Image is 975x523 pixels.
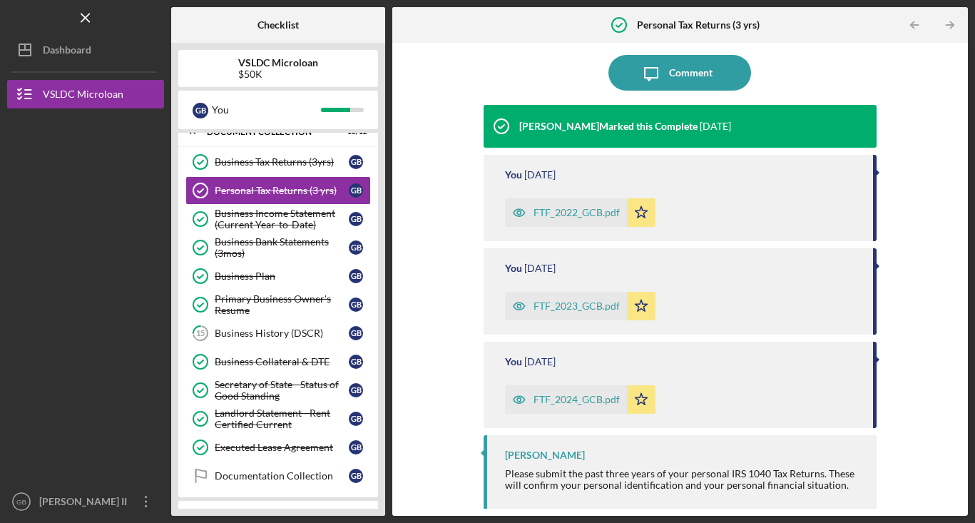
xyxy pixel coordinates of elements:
time: 2025-08-09 06:00 [524,169,556,181]
a: Personal Tax Returns (3 yrs)GB [185,176,371,205]
a: Business Collateral & DTEGB [185,347,371,376]
div: Personal Tax Returns (3 yrs) [215,185,349,196]
div: You [505,356,522,367]
a: Documentation CollectionGB [185,462,371,490]
div: G B [193,103,208,118]
div: G B [349,326,363,340]
div: G B [349,269,363,283]
button: VSLDC Microloan [7,80,164,108]
div: Dashboard [43,36,91,68]
div: G B [349,183,363,198]
div: G B [349,440,363,455]
time: 2025-08-09 06:00 [524,356,556,367]
div: Business Plan [215,270,349,282]
button: Comment [608,55,751,91]
div: Business History (DSCR) [215,327,349,339]
button: FTF_2023_GCB.pdf [505,292,655,320]
div: You [505,169,522,181]
a: Secretary of State - Status of Good StandingGB [185,376,371,405]
div: G B [349,240,363,255]
div: [PERSON_NAME] [505,450,585,461]
div: Executed Lease Agreement [215,442,349,453]
div: G B [349,212,363,226]
a: Business Tax Returns (3yrs)GB [185,148,371,176]
a: 15Business History (DSCR)GB [185,319,371,347]
div: Business Bank Statements (3mos) [215,236,349,259]
a: Business PlanGB [185,262,371,290]
a: Landlord Statement - Rent Certified CurrentGB [185,405,371,433]
button: FTF_2024_GCB.pdf [505,385,655,414]
div: Business Tax Returns (3yrs) [215,156,349,168]
div: You [505,263,522,274]
button: GB[PERSON_NAME] II [7,487,164,516]
div: FTF_2023_GCB.pdf [534,300,620,312]
b: Checklist [257,19,299,31]
time: 2025-08-11 19:33 [700,121,731,132]
div: Please submit the past three years of your personal IRS 1040 Tax Returns. These will confirm your... [505,468,862,491]
div: Comment [669,55,713,91]
div: G B [349,412,363,426]
a: Business Bank Statements (3mos)GB [185,233,371,262]
button: Dashboard [7,36,164,64]
b: VSLDC Microloan [238,57,318,68]
div: Landlord Statement - Rent Certified Current [215,407,349,430]
div: Business Collateral & DTE [215,356,349,367]
b: Personal Tax Returns (3 yrs) [637,19,760,31]
div: FTF_2022_GCB.pdf [534,207,620,218]
a: Executed Lease AgreementGB [185,433,371,462]
time: 2025-08-09 06:00 [524,263,556,274]
div: G B [349,383,363,397]
div: Business Income Statement (Current Year-to-Date) [215,208,349,230]
tspan: 15 [196,329,205,338]
div: [PERSON_NAME] II [36,487,128,519]
a: Primary Business Owner's ResumeGB [185,290,371,319]
a: Business Income Statement (Current Year-to-Date)GB [185,205,371,233]
div: Primary Business Owner's Resume [215,293,349,316]
button: FTF_2022_GCB.pdf [505,198,655,227]
div: FTF_2024_GCB.pdf [534,394,620,405]
div: VSLDC Microloan [43,80,123,112]
div: G B [349,155,363,169]
div: G B [349,469,363,483]
div: You [212,98,321,122]
div: G B [349,298,363,312]
div: $50K [238,68,318,80]
text: GB [16,498,26,506]
div: G B [349,355,363,369]
div: [PERSON_NAME] Marked this Complete [519,121,698,132]
div: Documentation Collection [215,470,349,482]
div: Secretary of State - Status of Good Standing [215,379,349,402]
